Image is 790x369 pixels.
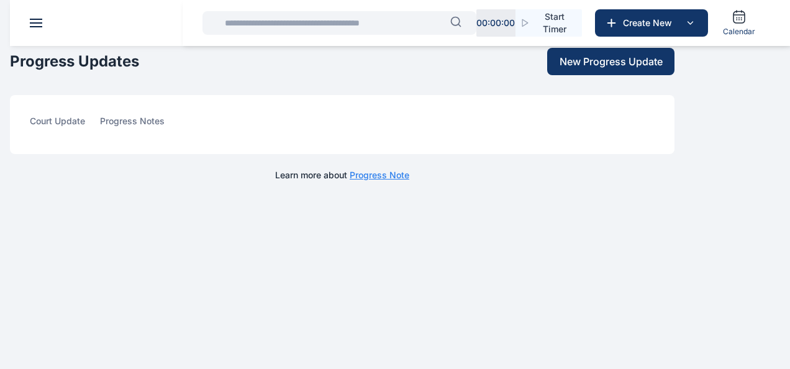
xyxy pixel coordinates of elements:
p: 00 : 00 : 00 [476,17,515,29]
a: Calendar [718,4,760,42]
button: Create New [595,9,708,37]
button: Start Timer [515,9,582,37]
span: progress notes [100,115,165,134]
span: Start Timer [537,11,572,35]
a: court update [30,115,100,134]
span: Create New [618,17,683,29]
button: New Progress Update [547,48,674,75]
h1: Progress Updates [10,52,139,71]
p: Learn more about [275,169,409,181]
a: Progress Note [350,170,409,180]
span: Calendar [723,27,755,37]
a: progress notes [100,115,179,134]
span: court update [30,115,85,134]
span: New Progress Update [560,54,663,69]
